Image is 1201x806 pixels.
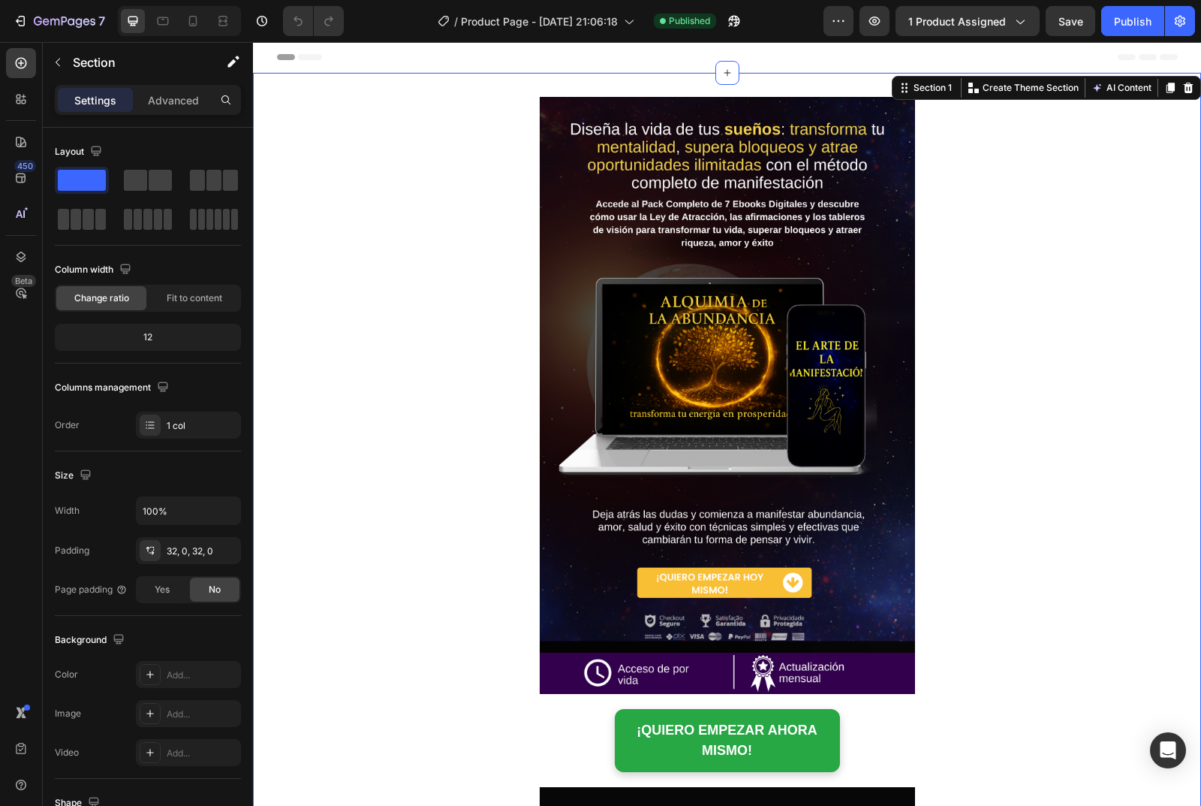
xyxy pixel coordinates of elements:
[55,504,80,518] div: Width
[137,497,240,524] input: Auto
[1114,14,1151,29] div: Publish
[74,291,129,305] span: Change ratio
[253,42,1201,806] iframe: Design area
[730,39,826,53] p: Create Theme Section
[55,142,105,162] div: Layout
[209,583,221,596] span: No
[55,544,89,557] div: Padding
[155,583,170,596] span: Yes
[1058,15,1083,28] span: Save
[167,291,222,305] span: Fit to content
[55,668,78,681] div: Color
[835,37,902,55] button: AI Content
[55,630,128,651] div: Background
[454,14,458,29] span: /
[74,92,116,108] p: Settings
[98,12,105,30] p: 7
[461,14,618,29] span: Product Page - [DATE] 21:06:18
[73,53,196,71] p: Section
[55,260,134,280] div: Column width
[669,14,710,28] span: Published
[167,669,237,682] div: Add...
[895,6,1040,36] button: 1 product assigned
[167,747,237,760] div: Add...
[55,418,80,432] div: Order
[55,466,95,486] div: Size
[6,6,112,36] button: 7
[287,611,662,652] img: gempages_586051576292967197-4d51c9cb-5a1d-49ef-b28e-f70d85cc1555.png
[14,160,36,172] div: 450
[11,275,36,287] div: Beta
[167,708,237,721] div: Add...
[55,378,172,398] div: Columns management
[361,667,586,730] a: ¡QUIERO EMPEZAR AHORA MISMO!
[58,327,238,348] div: 12
[148,92,199,108] p: Advanced
[1150,732,1186,768] div: Open Intercom Messenger
[287,55,662,611] img: gempages_586051576292967197-6f93f7f6-306e-4e36-a7aa-75e9fd5afbb7.png
[167,419,237,433] div: 1 col
[908,14,1006,29] span: 1 product assigned
[658,39,702,53] div: Section 1
[55,746,79,759] div: Video
[167,545,237,558] div: 32, 0, 32, 0
[55,707,81,720] div: Image
[1046,6,1095,36] button: Save
[1101,6,1164,36] button: Publish
[283,6,344,36] div: Undo/Redo
[55,583,128,596] div: Page padding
